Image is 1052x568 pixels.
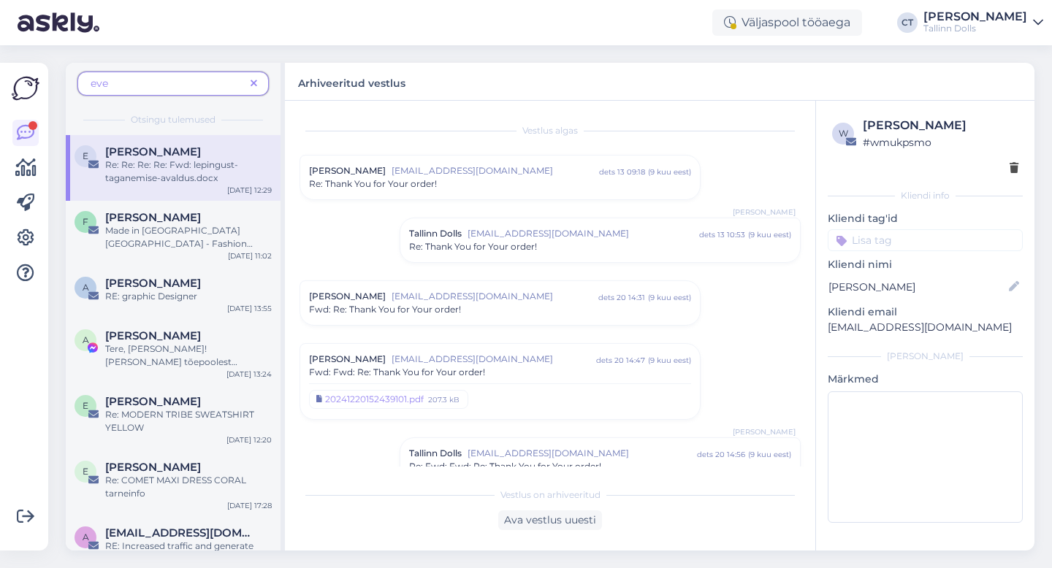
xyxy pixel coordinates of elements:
span: amyf@webandappdevelopments.com [105,526,257,540]
div: ( 9 kuu eest ) [648,292,691,303]
div: [DATE] 12:20 [226,434,272,445]
span: Fwd: Fwd: Re: Thank You for Your order! [309,366,485,379]
div: ( 9 kuu eest ) [748,229,791,240]
span: Fwd: Re: Thank You for Your order! [309,303,461,316]
div: ( 9 kuu eest ) [748,449,791,460]
div: [DATE] 13:24 [226,369,272,380]
span: Re: Thank You for Your order! [409,240,537,253]
span: w [839,128,848,139]
div: Re: MODERN TRIBE SWEATSHIRT YELLOW [105,408,272,434]
p: Kliendi email [828,304,1023,320]
span: [EMAIL_ADDRESS][DOMAIN_NAME] [392,164,599,177]
div: [PERSON_NAME] [863,117,1018,134]
p: [EMAIL_ADDRESS][DOMAIN_NAME] [828,320,1023,335]
span: A [83,282,89,293]
div: [DATE] 11:02 [228,250,272,261]
div: 20241220152439101.pdf [325,393,424,406]
p: Kliendi nimi [828,257,1023,272]
div: [DATE] 17:28 [227,500,272,511]
label: Arhiveeritud vestlus [298,72,405,91]
span: E [83,400,88,411]
div: [PERSON_NAME] [828,350,1023,363]
span: Evelyn Saame [105,461,201,474]
span: [PERSON_NAME] [309,290,386,303]
div: Ava vestlus uuesti [498,510,602,530]
span: Vestlus on arhiveeritud [500,488,601,502]
input: Lisa tag [828,229,1023,251]
div: Re: COMET MAXI DRESS CORAL tarneinfo [105,474,272,500]
p: Kliendi tag'id [828,211,1023,226]
span: [EMAIL_ADDRESS][DOMAIN_NAME] [392,290,598,303]
span: Otsingu tulemused [131,113,216,126]
div: dets 13 10:53 [699,229,745,240]
div: [DATE] 12:29 [227,185,272,196]
div: CT [897,12,918,33]
div: Made in [GEOGRAPHIC_DATA] [GEOGRAPHIC_DATA] - Fashion Week 2025 [105,224,272,250]
div: # wmukpsmo [863,134,1018,150]
div: dets 13 09:18 [599,166,645,177]
span: E [83,466,88,477]
span: [EMAIL_ADDRESS][DOMAIN_NAME] [468,447,697,460]
span: A [83,334,89,345]
span: [PERSON_NAME] [309,353,386,366]
span: Tallinn Dolls [409,447,462,460]
div: ( 9 kuu eest ) [648,166,691,177]
span: a [83,531,89,542]
span: eve sammelsoo [105,145,201,158]
span: Tallinn Dolls [409,227,462,240]
div: [PERSON_NAME] [923,11,1027,23]
span: Re: Thank You for Your order! [309,177,437,191]
span: Francesco Belcaro [105,211,201,224]
p: Märkmed [828,372,1023,387]
div: RE: graphic Designer [105,290,272,303]
div: dets 20 14:31 [598,292,645,303]
input: Lisa nimi [828,279,1006,295]
span: Eveli Kallas [105,395,201,408]
img: Askly Logo [12,74,39,102]
span: e [83,150,88,161]
div: [DATE] 13:55 [227,303,272,314]
div: Re: Re: Re: Re: Fwd: lepingust-taganemise-avaldus.docx [105,158,272,185]
div: 207.3 kB [427,393,461,406]
span: [EMAIL_ADDRESS][DOMAIN_NAME] [392,353,596,366]
div: Väljaspool tööaega [712,9,862,36]
div: Kliendi info [828,189,1023,202]
div: dets 20 14:47 [596,355,645,366]
a: 20241220152439101.pdf207.3 kB [309,390,468,409]
span: eve [91,77,108,90]
span: F [83,216,88,227]
a: [PERSON_NAME]Tallinn Dolls [923,11,1043,34]
span: Angela Kadak [105,329,201,342]
span: [PERSON_NAME] [309,164,386,177]
span: Re: Fwd: Fwd: Re: Thank You for Your order! [409,460,601,473]
div: ( 9 kuu eest ) [648,355,691,366]
span: [EMAIL_ADDRESS][DOMAIN_NAME] [468,227,699,240]
div: Tere, [PERSON_NAME]! [PERSON_NAME] tõepoolest mõlemad [PERSON_NAME] olemas. Velvet on sametist ja... [105,342,272,369]
span: Anuj Singh [105,277,201,290]
div: Tallinn Dolls [923,23,1027,34]
div: dets 20 14:56 [697,449,745,460]
div: Vestlus algas [300,124,801,137]
div: RE: Increased traffic and generate valuable leads ## [105,540,272,566]
span: [PERSON_NAME] [733,426,796,437]
span: [PERSON_NAME] [733,207,796,218]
